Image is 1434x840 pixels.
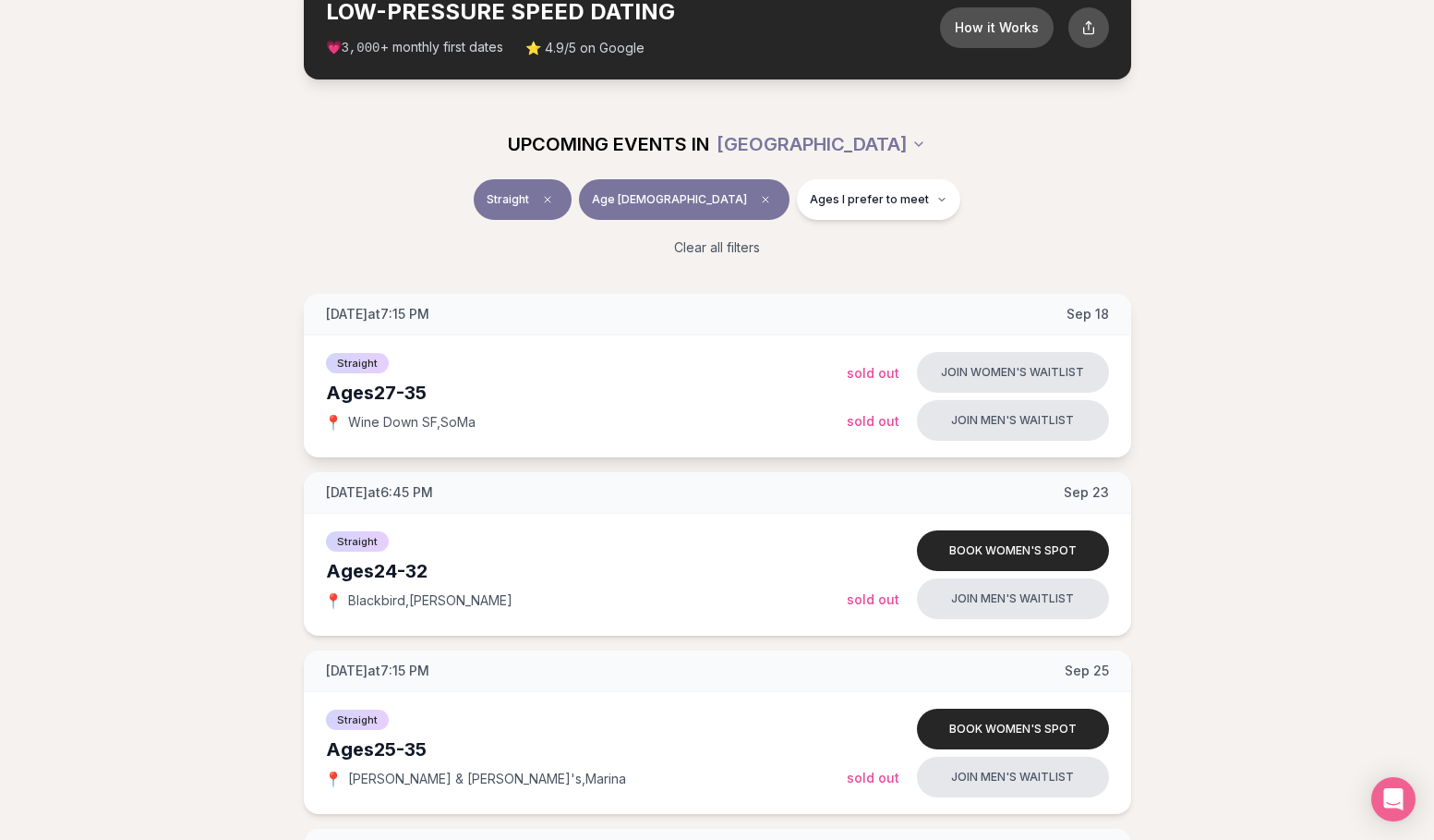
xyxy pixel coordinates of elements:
[847,413,899,429] span: Sold Out
[326,531,389,552] span: Straight
[847,365,899,381] span: Sold Out
[326,305,429,323] span: [DATE] at 7:15 PM
[508,131,709,157] span: UPCOMING EVENTS IN
[326,593,341,608] span: 📍
[326,380,847,406] div: Ages 27-35
[917,709,1109,749] button: Book women's spot
[917,400,1109,441] button: Join men's waitlist
[917,352,1109,393] button: Join women's waitlist
[326,353,389,373] span: Straight
[536,189,559,211] span: Clear event type filter
[326,710,389,730] span: Straight
[326,737,847,762] div: Ages 25-35
[326,662,429,680] span: [DATE] at 7:15 PM
[592,192,747,207] span: Age [DEMOGRAPHIC_DATA]
[348,413,476,432] span: Wine Down SF , SoMa
[797,179,960,220] button: Ages I prefer to meet
[847,591,899,607] span: Sold Out
[474,179,572,220] button: StraightClear event type filter
[1371,777,1416,822] div: Open Intercom Messenger
[326,415,341,430] span: 📍
[847,770,899,785] span: Sold Out
[1066,305,1109,323] span: Sep 18
[579,179,789,220] button: Age [DEMOGRAPHIC_DATA]Clear age
[917,757,1109,797] button: Join men's waitlist
[487,192,529,207] span: Straight
[754,189,777,211] span: Clear age
[917,530,1109,571] button: Book women's spot
[348,770,626,788] span: [PERSON_NAME] & [PERSON_NAME]'s , Marina
[940,7,1054,48] button: How it Works
[348,591,512,610] span: Blackbird , [PERSON_NAME]
[342,41,380,55] span: 3,000
[717,124,926,164] button: [GEOGRAPHIC_DATA]
[810,192,929,207] span: Ages I prefer to meet
[326,483,433,502] span: [DATE] at 6:45 PM
[1065,662,1109,680] span: Sep 25
[663,227,771,268] button: Clear all filters
[917,578,1109,619] button: Join men's waitlist
[1064,483,1109,502] span: Sep 23
[326,38,503,57] span: 💗 + monthly first dates
[525,39,645,57] span: ⭐ 4.9/5 on Google
[326,558,847,584] div: Ages 24-32
[326,772,341,786] span: 📍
